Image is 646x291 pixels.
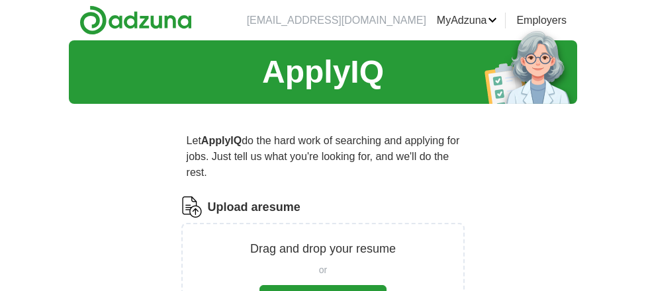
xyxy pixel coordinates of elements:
a: MyAdzuna [437,13,498,28]
li: [EMAIL_ADDRESS][DOMAIN_NAME] [247,13,426,28]
label: Upload a resume [208,198,300,216]
strong: ApplyIQ [201,135,242,146]
img: CV Icon [181,196,203,218]
img: Adzuna logo [79,5,192,35]
p: Let do the hard work of searching and applying for jobs. Just tell us what you're looking for, an... [181,128,465,186]
p: Drag and drop your resume [250,240,396,258]
h1: ApplyIQ [262,48,384,96]
a: Employers [516,13,567,28]
span: or [319,263,327,277]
